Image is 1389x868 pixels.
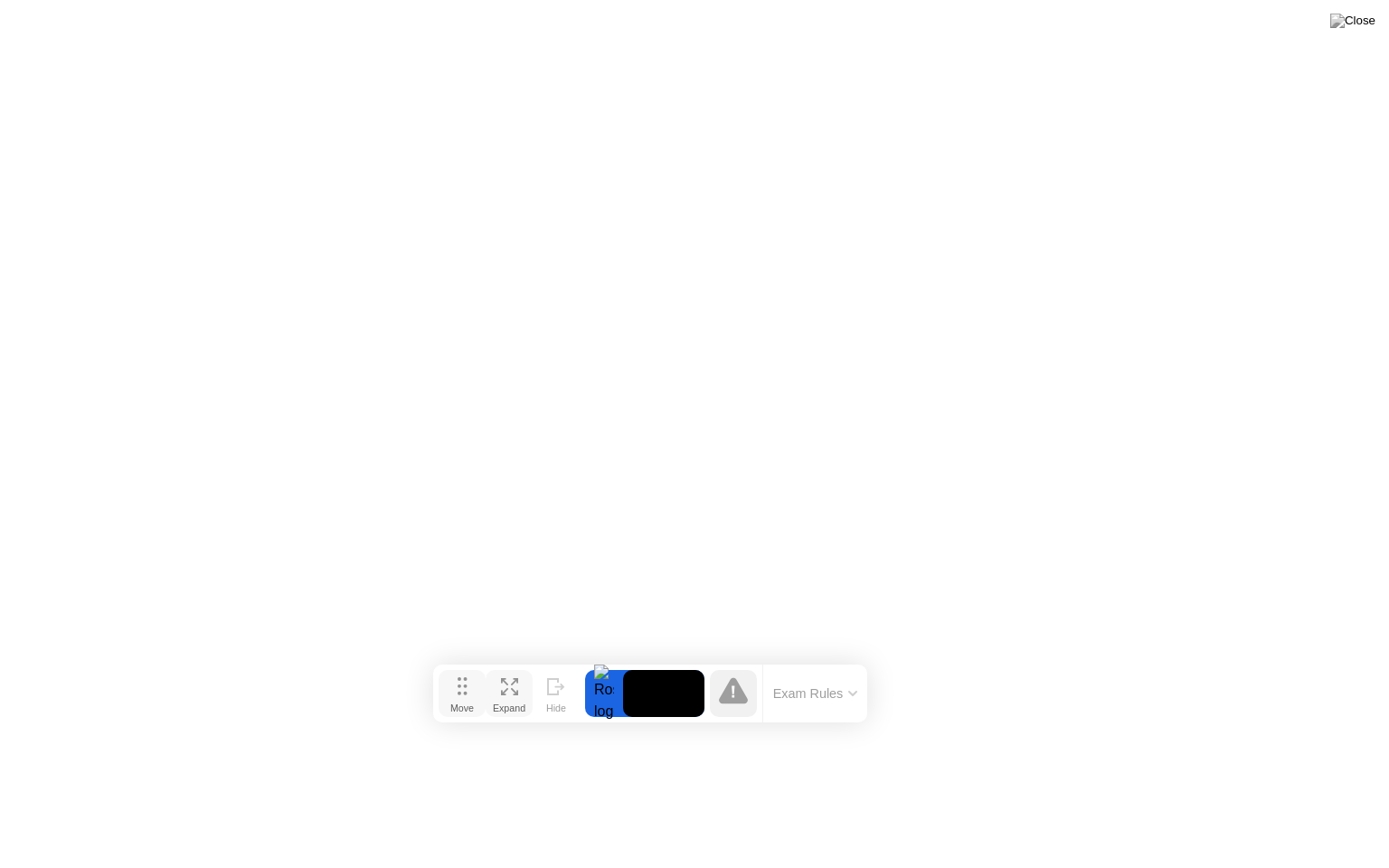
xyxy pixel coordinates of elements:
div: Hide [546,703,566,713]
button: Exam Rules [768,685,864,702]
button: Move [439,670,486,717]
div: Expand [493,703,525,713]
button: Expand [486,670,533,717]
button: Hide [533,670,580,717]
div: Move [450,703,474,713]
